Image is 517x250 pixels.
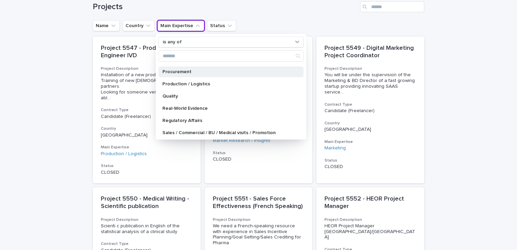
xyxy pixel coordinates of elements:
[101,114,193,120] p: Candidate (Freelancer)
[101,72,193,101] div: Installation of a new production site. Training of new Chinese partners. Looking for someone very...
[101,145,193,150] h3: Main Expertise
[162,82,293,86] p: Production / Logistics
[213,195,305,210] p: Project 5551 - Sales Force Effectiveness (French Speaking)
[101,151,147,157] a: Production / Logistics
[101,66,193,71] h3: Project Description
[101,132,193,138] p: [GEOGRAPHIC_DATA]
[213,157,305,162] p: CLOSED
[213,217,305,223] h3: Project Description
[159,50,303,61] input: Search
[101,170,193,175] p: CLOSED
[324,72,416,95] span: You will be under the supervision of the Marketing & BD Director of a fast growing startup provid...
[162,118,293,123] p: Regulatory Affairs
[162,94,293,99] p: Quality
[101,217,193,223] h3: Project Description
[101,107,193,113] h3: Contract Type
[101,163,193,169] h3: Status
[101,224,181,234] span: Scienti c publication in English of the statistical analysis of a clinical study
[101,126,193,131] h3: Country
[324,217,416,223] h3: Project Description
[162,130,293,135] p: Sales / Commercial / BU / Medical visits / Promotion
[93,20,120,31] button: Name
[324,108,416,114] p: Candidate (Freelancer)
[324,164,416,170] p: CLOSED
[324,127,416,132] p: [GEOGRAPHIC_DATA]
[101,72,193,101] span: Installation of a new production site. Training of new [DEMOGRAPHIC_DATA] partners. Looking for s...
[122,20,155,31] button: Country
[324,139,416,145] h3: Main Expertise
[360,1,424,12] input: Search
[324,145,346,151] a: Marketing
[213,224,302,245] span: We need a French-speaking resource with experience in Sales Incentive Planning/Goal Setting/Sales...
[324,195,416,210] p: Project 5552 - HEOR Project Manager
[101,45,193,59] p: Project 5547 - Production Engineer IVD
[93,37,201,183] a: Project 5547 - Production Engineer IVDProject DescriptionInstallation of a new production site. T...
[207,20,236,31] button: Status
[101,241,193,247] h3: Contract Type
[213,138,270,144] a: Market Research / Insights
[324,224,415,240] span: HEOR Project Manager [GEOGRAPHIC_DATA]/[GEOGRAPHIC_DATA]
[158,50,304,62] div: Search
[324,102,416,107] h3: Contract Type
[162,106,293,111] p: Real-World Evidence
[324,45,416,59] p: Project 5549 - Digital Marketing Project Coordinator
[163,39,182,45] p: is any of
[324,121,416,126] h3: Country
[162,69,293,74] p: Procurement
[213,150,305,156] h3: Status
[93,2,357,12] h1: Projects
[157,20,204,31] button: Main Expertise
[101,195,193,210] p: Project 5550 - Medical Writing - Scientific publication
[324,66,416,71] h3: Project Description
[324,158,416,163] h3: Status
[316,37,424,183] a: Project 5549 - Digital Marketing Project CoordinatorProject DescriptionYou will be under the supe...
